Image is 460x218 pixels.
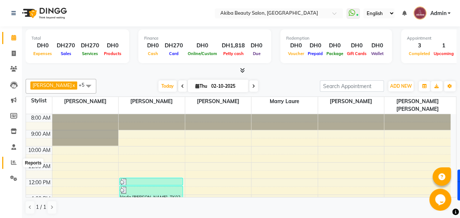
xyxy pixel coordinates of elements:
div: DH0 [306,41,325,50]
input: Search Appointment [320,80,384,92]
span: Gift Cards [345,51,369,56]
div: 3 [407,41,432,50]
span: Package [325,51,345,56]
div: 10:00 AM [27,146,52,154]
span: Card [167,51,180,56]
span: ADD NEW [390,83,412,89]
span: Marry Laure [251,97,318,106]
div: DH0 [325,41,345,50]
div: DH0 [345,41,369,50]
div: Stylist [26,97,52,105]
span: [PERSON_NAME] [33,82,72,88]
span: Expenses [31,51,54,56]
div: DH0 [31,41,54,50]
span: Prepaid [306,51,325,56]
div: Total [31,35,123,41]
span: [PERSON_NAME] [52,97,119,106]
div: DH1,818 [219,41,248,50]
div: ms [PERSON_NAME], TK03, 12:00 PM-12:30 PM, Gelish polish removal hand or feet [120,178,183,185]
div: Reports [23,159,43,167]
div: 9:00 AM [30,130,52,138]
img: logo [19,3,69,23]
span: Cash [146,51,160,56]
span: Wallet [369,51,385,56]
div: DH0 [186,41,219,50]
span: Upcoming [432,51,456,56]
div: Finance [144,35,265,41]
span: 1 / 1 [36,203,46,211]
span: Thu [194,83,209,89]
span: Admin [430,10,446,17]
span: Voucher [286,51,306,56]
span: +5 [79,82,90,88]
span: [PERSON_NAME] [318,97,384,106]
div: Redemption [286,35,386,41]
span: Sales [59,51,73,56]
span: Completed [407,51,432,56]
span: Today [158,80,177,92]
div: kinda [PERSON_NAME], TK02, 12:30 PM-01:30 PM, Acrylic / Polygel refill [120,186,183,201]
div: DH0 [286,41,306,50]
span: [PERSON_NAME] [185,97,251,106]
span: Petty cash [221,51,246,56]
div: DH0 [102,41,123,50]
button: ADD NEW [388,81,414,91]
div: 1:00 PM [30,195,52,203]
span: Products [102,51,123,56]
div: DH0 [248,41,265,50]
iframe: chat widget [429,189,453,211]
span: Services [80,51,100,56]
div: 8:00 AM [30,114,52,122]
div: DH0 [144,41,162,50]
div: DH270 [162,41,186,50]
img: Admin [414,7,426,19]
div: 1 [432,41,456,50]
div: DH270 [78,41,102,50]
a: x [72,82,75,88]
span: [PERSON_NAME] [119,97,185,106]
div: DH0 [369,41,386,50]
span: Online/Custom [186,51,219,56]
input: 2025-10-02 [209,81,246,92]
span: Due [251,51,262,56]
span: [PERSON_NAME] [PERSON_NAME] [384,97,450,114]
div: DH270 [54,41,78,50]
